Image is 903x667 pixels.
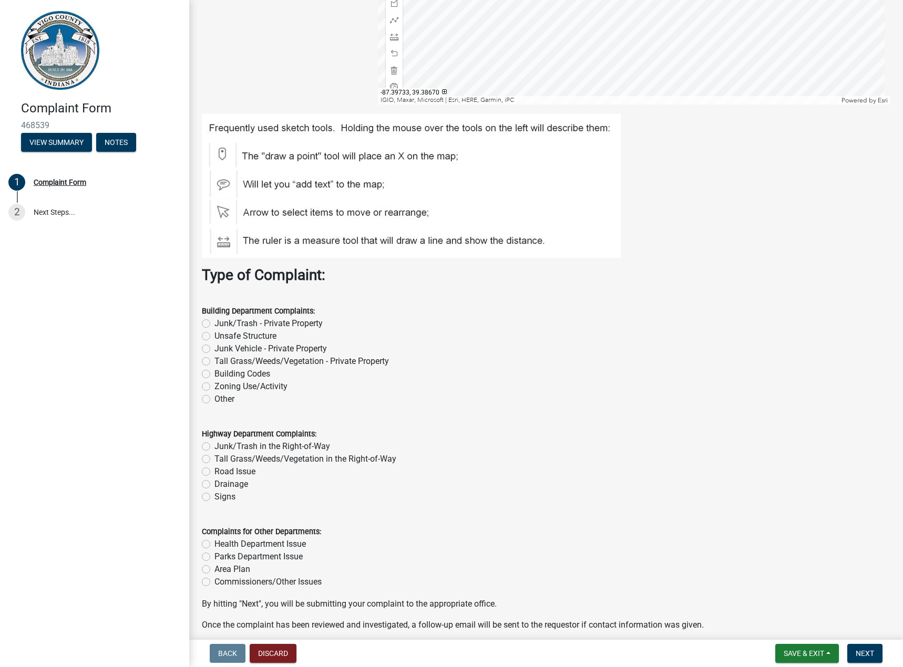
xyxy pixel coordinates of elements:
label: Tall Grass/Weeds/Vegetation - Private Property [214,355,389,368]
label: Drainage [214,478,248,491]
label: Tall Grass/Weeds/Vegetation in the Right-of-Way [214,453,396,465]
span: Next [856,649,874,658]
h4: Complaint Form [21,101,181,116]
div: Powered by [839,96,890,105]
wm-modal-confirm: Notes [96,139,136,147]
label: Road Issue [214,465,255,478]
label: Highway Department Complaints: [202,431,316,438]
img: Vigo County, Indiana [21,11,99,90]
div: Complaint Form [34,179,86,186]
label: Commissioners/Other Issues [214,576,322,588]
label: Signs [214,491,235,503]
button: View Summary [21,133,92,152]
p: Once the complaint has been reviewed and investigated, a follow-up email will be sent to the requ... [202,619,890,631]
label: Health Department Issue [214,538,306,550]
button: Notes [96,133,136,152]
label: Area Plan [214,563,250,576]
img: Map_Tools_2b9362b6-a29f-4156-93cb-4ab1c116ea5d.JPG [202,114,621,258]
label: Parks Department Issue [214,550,303,563]
span: 468539 [21,120,168,130]
button: Save & Exit [775,644,839,663]
label: Junk/Trash - Private Property [214,317,323,330]
a: Esri [878,97,888,104]
button: Back [210,644,245,663]
div: 1 [8,174,25,191]
div: 2 [8,204,25,221]
label: Junk Vehicle - Private Property [214,342,327,355]
span: Save & Exit [784,649,824,658]
button: Next [847,644,883,663]
label: Unsafe Structure [214,330,276,342]
strong: Type of Complaint: [202,266,325,284]
button: Discard [250,644,296,663]
label: Complaints for Other Departments: [202,528,321,536]
div: IGIO, Maxar, Microsoft | Esri, HERE, Garmin, iPC [378,96,839,105]
label: Junk/Trash in the Right-of-Way [214,440,330,453]
span: Back [218,649,237,658]
label: Zoning Use/Activity [214,380,288,393]
wm-modal-confirm: Summary [21,139,92,147]
label: Building Codes [214,368,270,380]
label: Building Department Complaints: [202,308,315,315]
label: Other [214,393,234,405]
p: By hitting "Next", you will be submitting your complaint to the appropriate office. [202,598,890,610]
